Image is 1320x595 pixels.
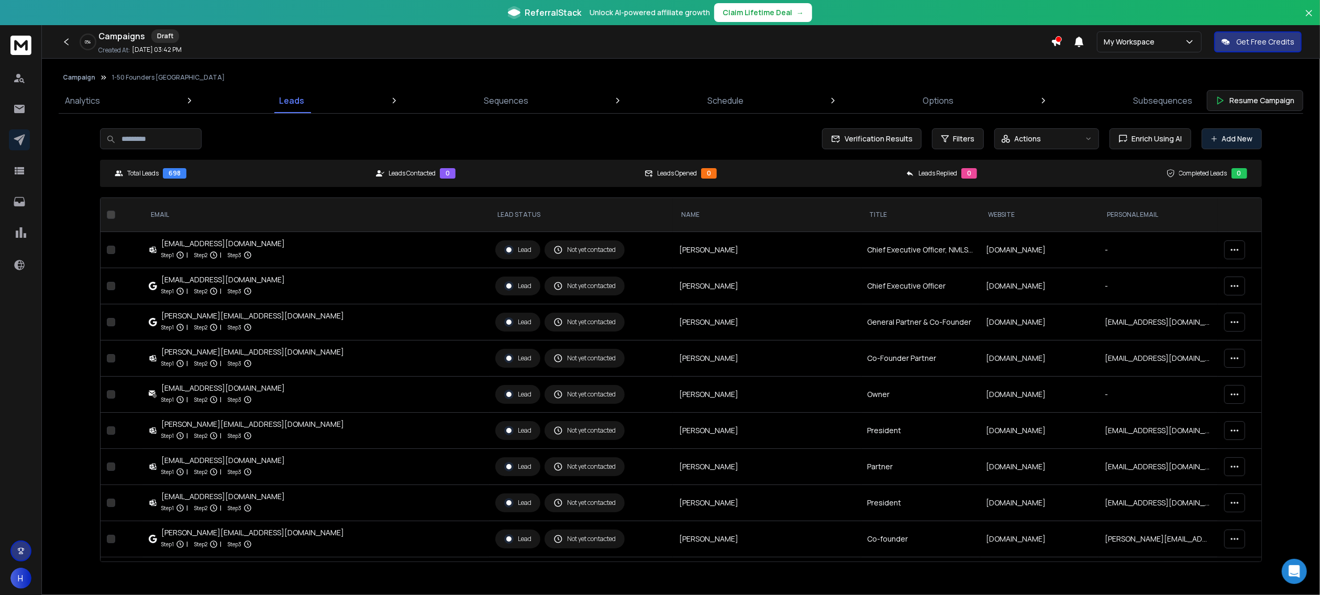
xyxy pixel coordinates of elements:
th: NAME [673,198,861,232]
button: Add New [1202,128,1262,149]
td: - [1099,557,1218,593]
th: Personal Email [1099,198,1218,232]
p: Step 3 [228,431,241,441]
td: Chief Executive Officer [861,268,980,304]
a: Leads [273,88,310,113]
div: [EMAIL_ADDRESS][DOMAIN_NAME] [161,491,285,502]
td: [PERSON_NAME] [673,340,861,377]
td: [EMAIL_ADDRESS][DOMAIN_NAME] [1099,304,1218,340]
p: Step 1 [161,503,174,513]
a: Options [917,88,960,113]
td: [PERSON_NAME] [673,413,861,449]
td: [PERSON_NAME][EMAIL_ADDRESS][DOMAIN_NAME] [1099,521,1218,557]
td: General Partner & Co-Founder [861,304,980,340]
td: [PERSON_NAME] [673,449,861,485]
button: Enrich Using AI [1110,128,1191,149]
div: [EMAIL_ADDRESS][DOMAIN_NAME] [161,274,285,285]
th: website [980,198,1099,232]
td: [DOMAIN_NAME] [980,449,1099,485]
p: | [220,286,221,296]
td: [PERSON_NAME] [673,521,861,557]
td: [PERSON_NAME] [673,377,861,413]
p: Step 3 [228,503,241,513]
p: | [220,322,221,333]
td: - [1099,268,1218,304]
button: Close banner [1302,6,1316,31]
td: [DOMAIN_NAME] [980,304,1099,340]
p: Sequences [484,94,528,107]
p: Step 3 [228,358,241,369]
div: [EMAIL_ADDRESS][DOMAIN_NAME] [161,383,285,393]
td: - [1099,377,1218,413]
div: Lead [504,534,531,544]
td: [PERSON_NAME] [673,485,861,521]
div: Not yet contacted [553,354,616,363]
h1: Campaigns [98,30,145,42]
a: Schedule [701,88,750,113]
div: 698 [163,168,186,179]
div: Draft [151,29,179,43]
div: Open Intercom Messenger [1282,559,1307,584]
button: Claim Lifetime Deal→ [714,3,812,22]
p: | [220,358,221,369]
button: H [10,568,31,589]
p: | [186,358,188,369]
div: Lead [504,390,531,399]
p: Created At: [98,46,130,54]
p: | [220,431,221,441]
td: Chief Executive Officer, NMLS135394 [861,232,980,268]
p: Schedule [707,94,744,107]
td: [DOMAIN_NAME] [980,232,1099,268]
td: [PERSON_NAME] [673,304,861,340]
p: | [186,431,188,441]
div: Lead [504,317,531,327]
p: Step 1 [161,358,174,369]
td: - [1099,232,1218,268]
div: [PERSON_NAME][EMAIL_ADDRESS][DOMAIN_NAME] [161,311,344,321]
div: Lead [504,281,531,291]
button: Resume Campaign [1207,90,1303,111]
td: [DOMAIN_NAME] [980,340,1099,377]
p: 0 % [85,39,91,45]
p: Subsequences [1133,94,1192,107]
p: Step 3 [228,250,241,260]
p: | [186,394,188,405]
div: Not yet contacted [553,426,616,435]
div: Lead [504,462,531,471]
td: President [861,413,980,449]
p: Total Leads [127,169,159,178]
button: Filters [932,128,984,149]
td: Co-Founder Partner [861,340,980,377]
p: | [220,539,221,549]
div: [PERSON_NAME][EMAIL_ADDRESS][DOMAIN_NAME] [161,527,344,538]
td: [EMAIL_ADDRESS][DOMAIN_NAME] [1099,485,1218,521]
p: 1-50 Founders [GEOGRAPHIC_DATA] [112,73,225,82]
p: Step 3 [228,539,241,549]
p: Step 3 [228,286,241,296]
span: → [796,7,804,18]
th: title [861,198,980,232]
p: Step 3 [228,467,241,477]
div: Lead [504,354,531,363]
p: | [186,503,188,513]
p: Leads [279,94,304,107]
td: President [861,485,980,521]
p: | [220,250,221,260]
div: Not yet contacted [553,390,616,399]
p: Leads Replied [918,169,957,178]
td: [PERSON_NAME] [673,268,861,304]
div: Not yet contacted [553,245,616,255]
td: [EMAIL_ADDRESS][DOMAIN_NAME] [1099,340,1218,377]
p: | [186,322,188,333]
p: Options [923,94,954,107]
div: 0 [1232,168,1247,179]
td: [DOMAIN_NAME] [980,521,1099,557]
td: [DOMAIN_NAME] [980,268,1099,304]
p: Get Free Credits [1236,37,1294,47]
p: My Workspace [1104,37,1159,47]
div: [PERSON_NAME][EMAIL_ADDRESS][DOMAIN_NAME] [161,347,344,357]
p: Step 1 [161,322,174,333]
p: Step 1 [161,539,174,549]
